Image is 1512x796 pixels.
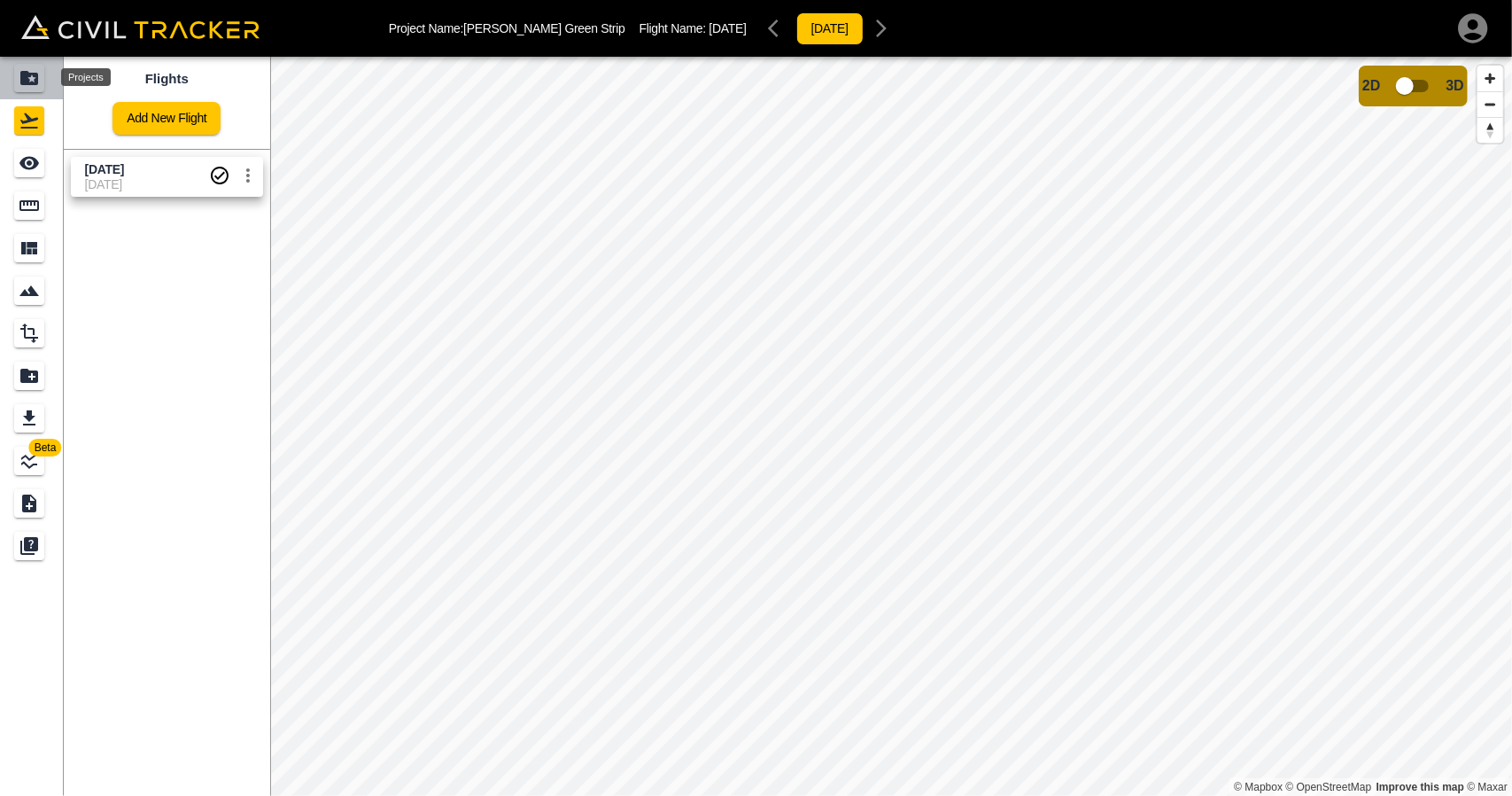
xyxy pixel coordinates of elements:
[1286,781,1372,793] a: OpenStreetMap
[1234,781,1283,793] a: Mapbox
[1477,91,1503,117] button: Zoom out
[21,15,260,40] img: Civil Tracker
[1467,781,1508,793] a: Maxar
[640,21,747,35] p: Flight Name:
[1446,78,1464,94] span: 3D
[1477,117,1503,143] button: Reset bearing to north
[1376,781,1464,793] a: Map feedback
[796,12,864,45] button: [DATE]
[709,21,747,35] span: [DATE]
[61,68,111,86] div: Projects
[1362,78,1380,94] span: 2D
[270,57,1512,796] canvas: Map
[1477,66,1503,91] button: Zoom in
[389,21,625,35] p: Project Name: [PERSON_NAME] Green Strip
